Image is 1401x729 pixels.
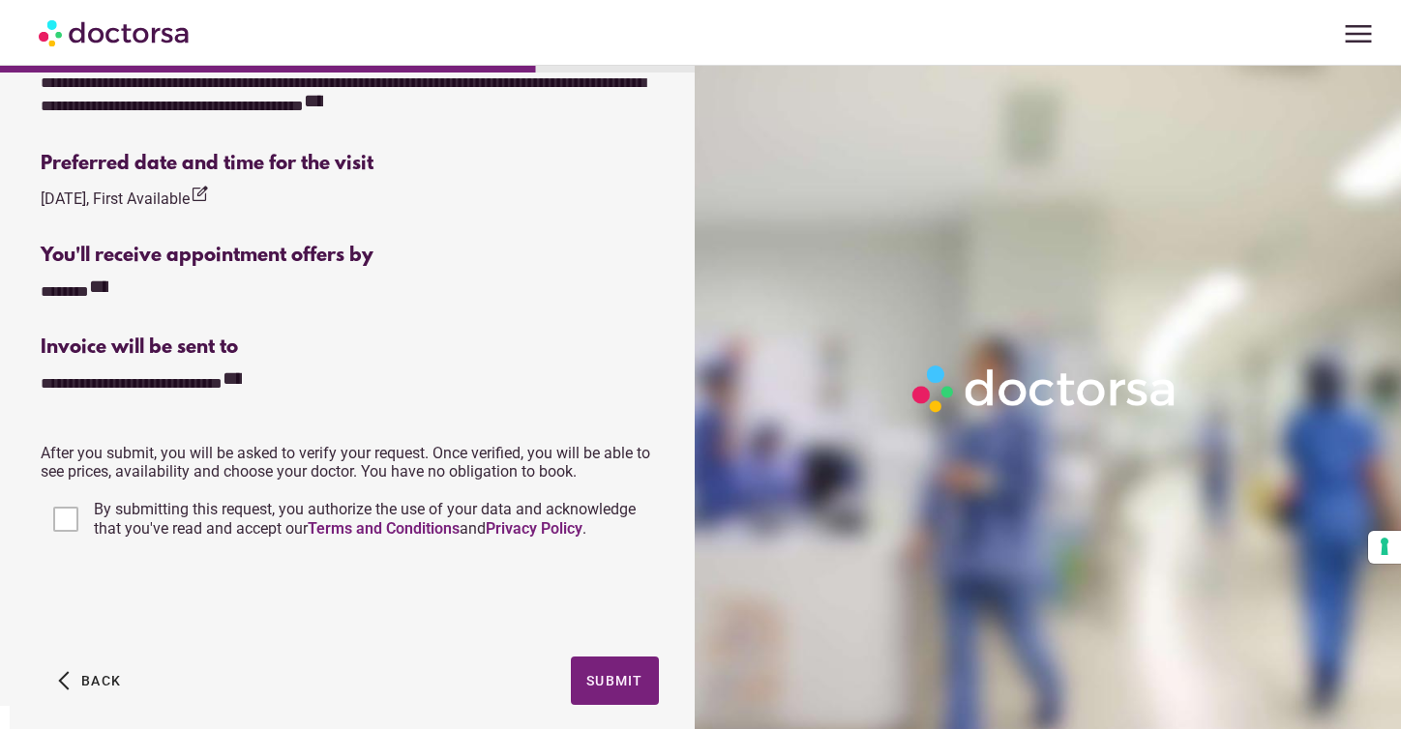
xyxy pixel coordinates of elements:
[81,673,121,688] span: Back
[41,153,658,175] div: Preferred date and time for the visit
[41,245,658,267] div: You'll receive appointment offers by
[1368,531,1401,564] button: Your consent preferences for tracking technologies
[41,562,335,637] iframe: reCAPTCHA
[94,500,636,538] span: By submitting this request, you authorize the use of your data and acknowledge that you've read a...
[41,444,658,481] p: After you submit, you will be asked to verify your request. Once verified, you will be able to se...
[41,185,209,211] div: [DATE], First Available
[50,656,129,705] button: arrow_back_ios Back
[308,519,460,538] a: Terms and Conditions
[41,336,658,359] div: Invoice will be sent to
[586,673,643,688] span: Submit
[905,358,1185,421] img: Logo-Doctorsa-trans-White-partial-flat.png
[39,11,192,54] img: Doctorsa.com
[190,185,209,204] i: edit_square
[1340,15,1377,52] span: menu
[571,656,659,705] button: Submit
[486,519,582,538] a: Privacy Policy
